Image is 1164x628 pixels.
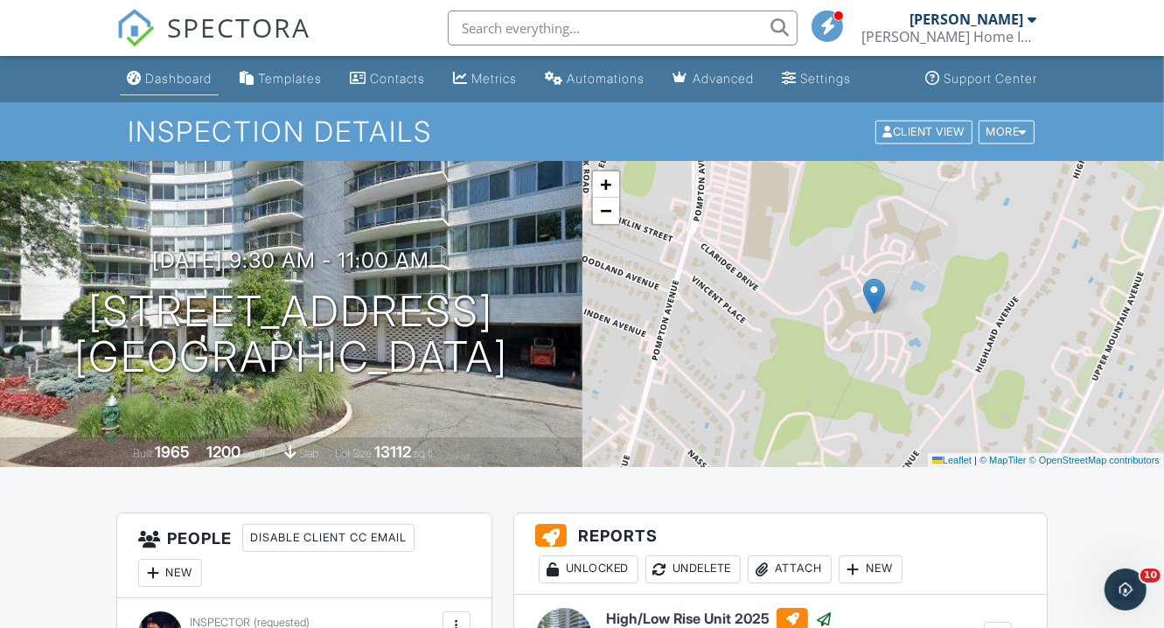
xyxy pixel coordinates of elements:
a: Metrics [446,63,524,95]
div: Automations [567,71,645,86]
h3: [DATE] 9:30 am - 11:00 am [152,248,429,272]
div: Dashboard [145,71,212,86]
div: 13112 [374,443,411,461]
div: New [138,559,202,587]
div: Attach [748,555,832,583]
a: Settings [775,63,858,95]
div: Contacts [370,71,425,86]
a: Advanced [666,63,761,95]
span: − [600,199,611,221]
a: Support Center [918,63,1044,95]
span: sq. ft. [243,447,268,460]
img: Marker [863,278,885,314]
span: sq.ft. [414,447,436,460]
div: New [839,555,903,583]
a: Automations (Basic) [538,63,652,95]
img: The Best Home Inspection Software - Spectora [116,9,155,47]
h3: Reports [514,513,1047,594]
h1: [STREET_ADDRESS] [GEOGRAPHIC_DATA] [74,289,508,381]
a: Contacts [343,63,432,95]
div: Templates [258,71,322,86]
div: More [979,120,1035,143]
div: Undelete [645,555,741,583]
div: 1965 [155,443,190,461]
span: 10 [1140,569,1161,583]
a: Zoom out [593,198,619,224]
div: Advanced [693,71,754,86]
a: Leaflet [932,455,972,465]
span: Lot Size [335,447,372,460]
div: Metrics [471,71,517,86]
div: Unlocked [539,555,638,583]
div: McEvoy Home Inspection [861,28,1036,45]
div: [PERSON_NAME] [910,10,1023,28]
div: 1200 [206,443,240,461]
a: Templates [233,63,329,95]
div: Support Center [944,71,1037,86]
a: © OpenStreetMap contributors [1029,455,1160,465]
div: Client View [875,120,972,143]
input: Search everything... [448,10,798,45]
div: Disable Client CC Email [242,524,415,552]
div: Settings [800,71,851,86]
a: Dashboard [120,63,219,95]
span: SPECTORA [167,9,310,45]
a: Zoom in [593,171,619,198]
span: + [600,173,611,195]
h1: Inspection Details [128,116,1036,147]
a: SPECTORA [116,24,310,60]
h3: People [117,513,491,598]
a: Client View [874,124,977,137]
span: | [974,455,977,465]
a: © MapTiler [979,455,1027,465]
span: slab [299,447,318,460]
iframe: Intercom live chat [1105,569,1147,611]
span: Built [133,447,152,460]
